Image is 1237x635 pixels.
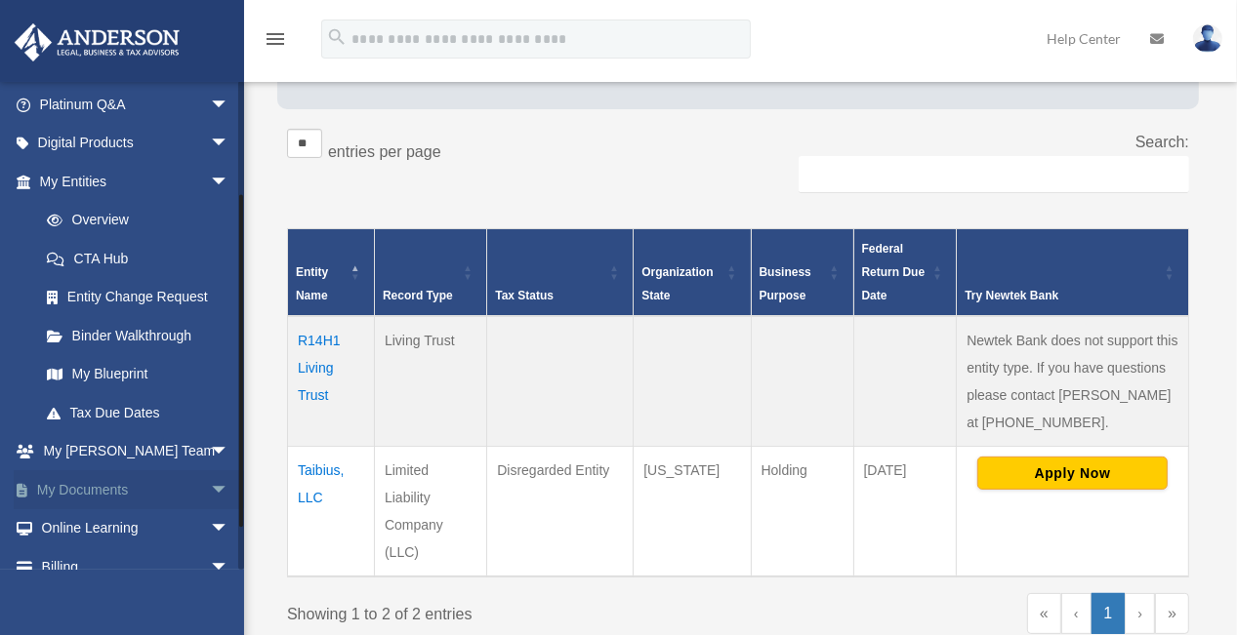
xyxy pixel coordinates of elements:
[326,26,348,48] i: search
[1155,593,1189,634] a: Last
[288,228,375,316] th: Entity Name: Activate to invert sorting
[853,446,957,576] td: [DATE]
[487,446,634,576] td: Disregarded Entity
[751,228,853,316] th: Business Purpose: Activate to sort
[14,509,259,548] a: Online Learningarrow_drop_down
[1027,593,1061,634] a: First
[264,34,287,51] a: menu
[375,446,487,576] td: Limited Liability Company (LLC)
[14,547,259,586] a: Billingarrow_drop_down
[210,124,249,164] span: arrow_drop_down
[977,456,1168,490] button: Apply Now
[296,265,328,302] span: Entity Name
[495,289,554,302] span: Tax Status
[853,228,957,316] th: Federal Return Due Date: Activate to sort
[375,228,487,316] th: Record Type: Activate to sort
[27,201,239,240] a: Overview
[487,228,634,316] th: Tax Status: Activate to sort
[14,470,259,509] a: My Documentsarrow_drop_down
[27,355,249,394] a: My Blueprint
[14,85,259,124] a: Platinum Q&Aarrow_drop_down
[287,593,723,628] div: Showing 1 to 2 of 2 entries
[264,27,287,51] i: menu
[27,316,249,355] a: Binder Walkthrough
[1061,593,1092,634] a: Previous
[9,23,186,61] img: Anderson Advisors Platinum Portal
[641,265,713,302] span: Organization State
[210,85,249,125] span: arrow_drop_down
[375,316,487,447] td: Living Trust
[760,265,811,302] span: Business Purpose
[14,124,259,163] a: Digital Productsarrow_drop_down
[27,278,249,317] a: Entity Change Request
[1125,593,1155,634] a: Next
[210,470,249,510] span: arrow_drop_down
[14,162,249,201] a: My Entitiesarrow_drop_down
[957,316,1189,447] td: Newtek Bank does not support this entity type. If you have questions please contact [PERSON_NAME]...
[634,228,751,316] th: Organization State: Activate to sort
[1193,24,1222,53] img: User Pic
[383,289,453,302] span: Record Type
[862,242,926,302] span: Federal Return Due Date
[957,228,1189,316] th: Try Newtek Bank : Activate to sort
[1092,593,1126,634] a: 1
[210,432,249,472] span: arrow_drop_down
[210,547,249,587] span: arrow_drop_down
[328,143,441,160] label: entries per page
[634,446,751,576] td: [US_STATE]
[210,162,249,202] span: arrow_drop_down
[27,393,249,432] a: Tax Due Dates
[27,239,249,278] a: CTA Hub
[210,509,249,549] span: arrow_drop_down
[288,446,375,576] td: Taibius, LLC
[965,284,1159,307] div: Try Newtek Bank
[1135,134,1189,150] label: Search:
[288,316,375,447] td: R14H1 Living Trust
[14,432,259,471] a: My [PERSON_NAME] Teamarrow_drop_down
[751,446,853,576] td: Holding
